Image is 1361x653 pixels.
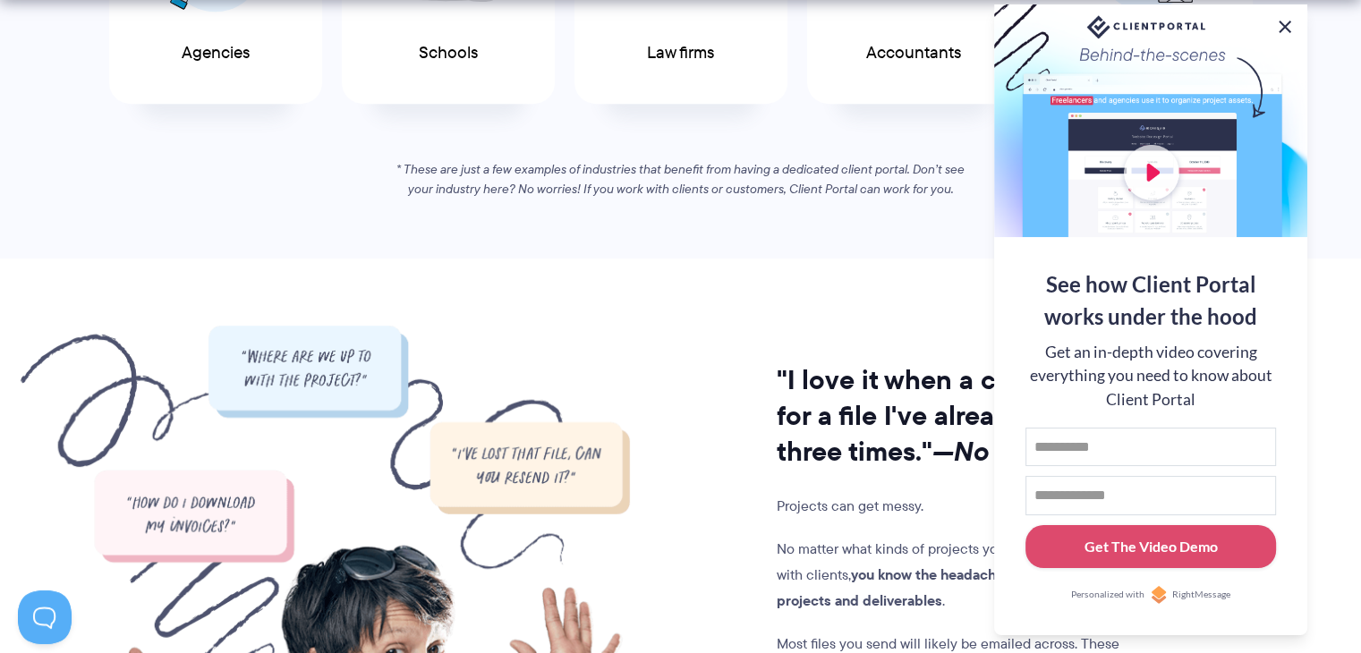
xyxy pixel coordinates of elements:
[1025,268,1276,333] div: See how Client Portal works under the hood
[419,44,478,63] span: Schools
[396,160,965,198] em: * These are just a few examples of industries that benefit from having a dedicated client portal....
[777,362,1140,470] h2: "I love it when a client asks for a file I've already sent three times."
[1071,588,1144,602] span: Personalized with
[777,564,1130,611] strong: you know the headache of keeping track of projects and deliverables
[18,590,72,644] iframe: Toggle Customer Support
[777,494,1140,519] p: Projects can get messy.
[1085,536,1218,557] div: Get The Video Demo
[866,44,961,63] span: Accountants
[1025,525,1276,569] button: Get The Video Demo
[777,537,1140,614] p: No matter what kinds of projects you work on, if you work with clients, .
[1150,586,1168,604] img: Personalized with RightMessage
[1025,341,1276,411] div: Get an in-depth video covering everything you need to know about Client Portal
[182,44,250,63] span: Agencies
[1172,588,1230,602] span: RightMessage
[932,431,1118,471] i: —No one, ever.
[647,44,714,63] span: Law firms
[1025,586,1276,604] a: Personalized withRightMessage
